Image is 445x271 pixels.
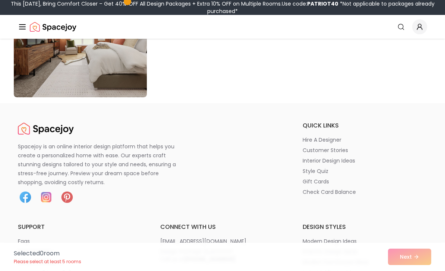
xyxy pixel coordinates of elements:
[18,223,142,231] h6: support
[18,142,185,187] p: Spacejoy is an online interior design platform that helps you create a personalized home with eas...
[160,223,285,231] h6: connect with us
[39,190,54,205] img: Instagram icon
[303,223,427,231] h6: design styles
[303,188,356,196] p: check card balance
[303,121,427,130] h6: quick links
[30,19,76,34] a: Spacejoy
[303,167,328,175] p: style quiz
[18,237,142,245] a: faqs
[60,190,75,205] img: Pinterest icon
[14,249,81,258] p: Selected 0 room
[303,146,427,154] a: customer stories
[14,259,81,265] p: Please select at least 5 rooms
[303,237,427,245] a: modern design ideas
[303,167,427,175] a: style quiz
[303,178,427,185] a: gift cards
[303,237,357,245] p: modern design ideas
[303,146,348,154] p: customer stories
[18,121,74,136] img: Spacejoy Logo
[18,190,33,205] img: Facebook icon
[18,15,427,39] nav: Global
[303,178,329,185] p: gift cards
[160,237,285,245] a: [EMAIL_ADDRESS][DOMAIN_NAME]
[303,157,355,164] p: interior design ideas
[30,19,76,34] img: Spacejoy Logo
[18,121,74,136] a: Spacejoy
[160,237,246,245] p: [EMAIL_ADDRESS][DOMAIN_NAME]
[303,136,341,144] p: hire a designer
[303,188,427,196] a: check card balance
[303,136,427,144] a: hire a designer
[303,157,427,164] a: interior design ideas
[18,237,30,245] p: faqs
